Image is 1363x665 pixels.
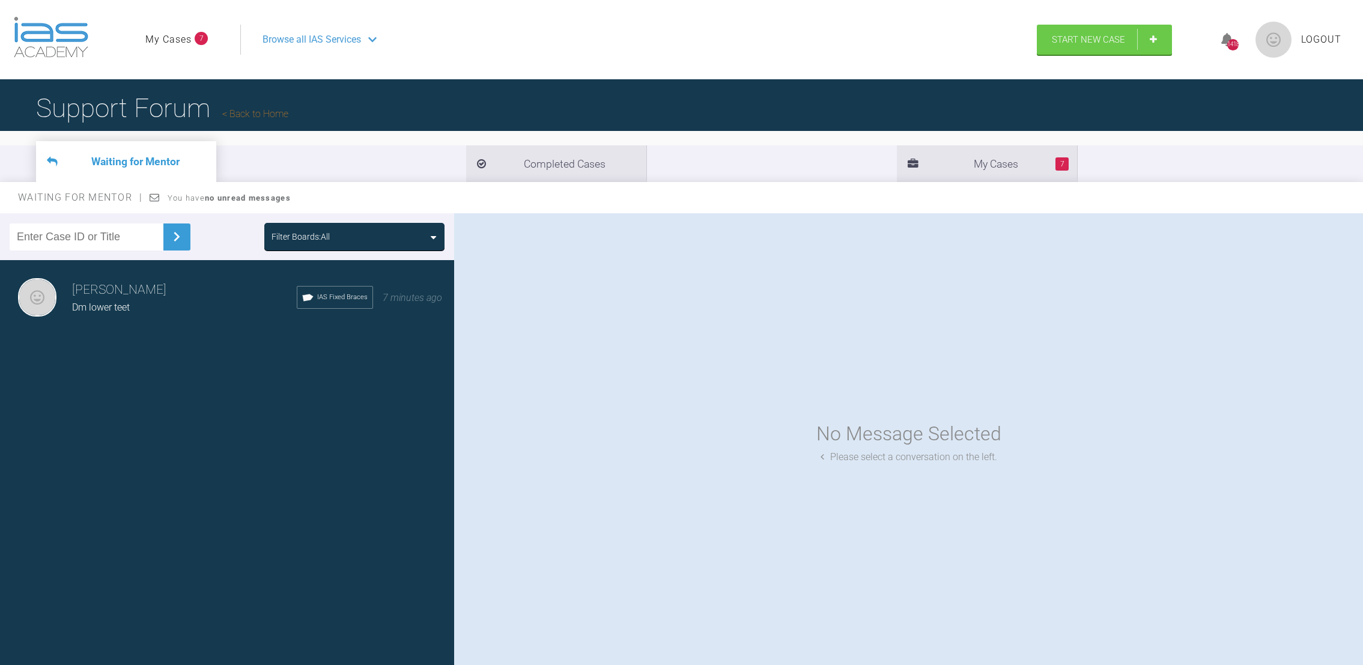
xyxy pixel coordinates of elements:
li: Waiting for Mentor [36,141,216,182]
strong: no unread messages [205,193,291,202]
a: Back to Home [222,108,288,120]
div: 1418 [1227,39,1239,50]
img: Neil Fearns [18,278,56,317]
span: Dm lower teet [72,302,130,313]
li: Completed Cases [466,145,646,182]
h1: Support Forum [36,87,288,129]
li: My Cases [897,145,1077,182]
img: profile.png [1255,22,1292,58]
div: No Message Selected [816,419,1001,449]
input: Enter Case ID or Title [10,223,163,251]
div: Please select a conversation on the left. [821,449,997,465]
a: Start New Case [1037,25,1172,55]
span: 7 minutes ago [383,292,442,303]
span: Browse all IAS Services [263,32,361,47]
div: Filter Boards: All [272,230,330,243]
span: 7 [1055,157,1069,171]
a: My Cases [145,32,192,47]
img: chevronRight.28bd32b0.svg [167,227,186,246]
span: 7 [195,32,208,45]
span: Waiting for Mentor [18,192,142,203]
h3: [PERSON_NAME] [72,280,297,300]
span: You have [168,193,291,202]
span: IAS Fixed Braces [317,292,368,303]
img: logo-light.3e3ef733.png [14,17,88,58]
span: Start New Case [1052,34,1125,45]
a: Logout [1301,32,1341,47]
